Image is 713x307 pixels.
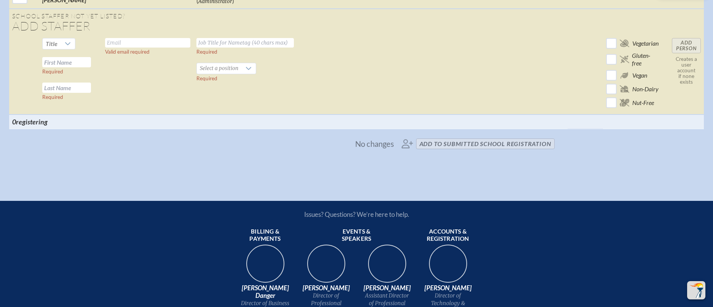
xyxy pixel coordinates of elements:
input: First Name [42,57,91,67]
p: Issues? Questions? We’re here to help. [223,210,491,218]
span: Title [43,38,61,49]
input: Email [105,38,190,48]
span: Events & speakers [329,228,384,243]
span: Nut-Free [632,99,654,107]
img: 545ba9c4-c691-43d5-86fb-b0a622cbeb82 [363,242,412,291]
img: b1ee34a6-5a78-4519-85b2-7190c4823173 [424,242,472,291]
span: Select a position [197,63,241,74]
span: registering [16,118,48,126]
th: 0 [9,115,102,129]
span: Title [46,40,57,47]
span: [PERSON_NAME] [360,284,415,292]
label: Required [42,68,63,75]
label: Valid email required [105,49,150,55]
span: Vegan [632,72,647,79]
button: Scroll Top [687,281,705,299]
span: Vegetarian [632,40,659,47]
span: No changes [355,140,394,148]
img: To the top [689,283,704,298]
span: Accounts & registration [421,228,475,243]
label: Required [196,49,217,55]
label: Required [196,75,217,81]
span: Gluten-free [632,52,659,67]
span: [PERSON_NAME] [299,284,354,292]
span: [PERSON_NAME] Danger [238,284,293,299]
label: Required [42,94,63,100]
p: Creates a user account if none exists [672,56,701,85]
span: [PERSON_NAME] [421,284,475,292]
img: 94e3d245-ca72-49ea-9844-ae84f6d33c0f [302,242,351,291]
input: Last Name [42,83,91,93]
span: Non-Dairy [632,85,659,93]
span: Billing & payments [238,228,293,243]
img: 9c64f3fb-7776-47f4-83d7-46a341952595 [241,242,290,291]
input: Job Title for Nametag (40 chars max) [196,38,294,48]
